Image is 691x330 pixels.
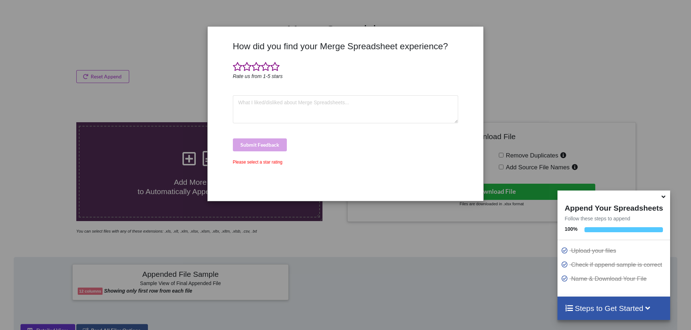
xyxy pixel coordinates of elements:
[233,41,459,51] h3: How did you find your Merge Spreadsheet experience?
[565,226,578,232] b: 100 %
[561,246,668,255] p: Upload your files
[233,73,283,79] i: Rate us from 1-5 stars
[561,260,668,269] p: Check if append sample is correct
[565,304,663,313] h4: Steps to Get Started
[557,215,670,222] p: Follow these steps to append
[561,274,668,283] p: Name & Download Your File
[557,202,670,212] h4: Append Your Spreadsheets
[233,159,459,165] div: Please select a star rating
